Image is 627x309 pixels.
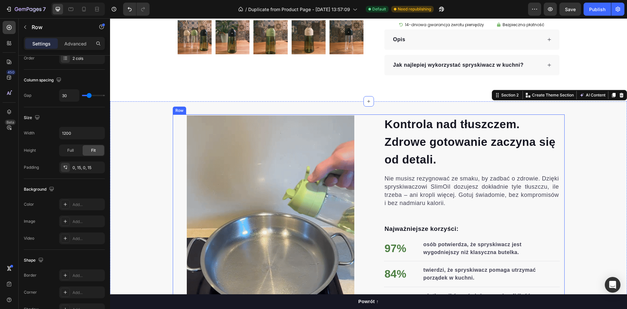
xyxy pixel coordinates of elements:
[275,248,297,264] p: 84%
[32,40,51,47] p: Settings
[24,185,56,194] div: Background
[24,201,34,207] div: Color
[43,5,46,13] p: 7
[91,147,96,153] span: Fit
[24,289,37,295] div: Corner
[275,222,297,238] p: 97%
[72,219,103,225] div: Add...
[3,3,49,16] button: 7
[248,6,350,13] span: Duplicate from Product Page - [DATE] 13:57:09
[67,147,74,153] span: Full
[283,43,414,51] p: Jak najlepiej wykorzystać spryskiwacz w kuchni?
[64,40,87,47] p: Advanced
[5,120,16,125] div: Beta
[24,164,39,170] div: Padding
[72,202,103,208] div: Add...
[275,206,449,215] p: Najważniejsze korzyści:
[468,73,497,81] button: AI Content
[248,280,268,287] p: Powrót ↑
[24,256,45,265] div: Shape
[24,93,31,98] div: Gap
[565,7,576,12] span: Save
[72,290,103,296] div: Add...
[584,3,611,16] button: Publish
[59,127,104,139] input: Auto
[24,272,37,278] div: Border
[313,275,420,288] strong: użytkowników mówi, że ograniczyli ilość zużywanego oleju w kuchni.
[72,236,103,242] div: Add...
[589,6,605,13] div: Publish
[32,23,87,31] p: Row
[64,89,75,95] div: Row
[24,235,34,241] div: Video
[24,147,36,153] div: Height
[123,3,150,16] div: Undo/Redo
[24,218,35,224] div: Image
[72,56,103,61] div: 2 cols
[559,3,581,16] button: Save
[275,273,297,290] p: 92%
[24,55,35,61] div: Order
[24,113,41,122] div: Size
[313,249,426,262] strong: twierdzi, że spryskiwacz pomaga utrzymać porządek w kuchni.
[422,74,464,80] p: Create Theme Section
[245,6,247,13] span: /
[59,90,79,101] input: Auto
[24,76,63,85] div: Column spacing
[372,6,386,12] span: Default
[110,18,627,309] iframe: Design area
[6,70,16,75] div: 450
[72,165,103,171] div: 0, 15, 0, 15
[390,74,410,80] div: Section 2
[275,157,449,188] span: Nie musisz rezygnować ze smaku, by zadbać o zdrowie. Dzięki spryskiwaczowi SlimOil dozujesz dokła...
[605,277,620,293] div: Open Intercom Messenger
[24,130,35,136] div: Width
[313,223,411,237] strong: osób potwierdza, że spryskiwacz jest wygodniejszy niż klasyczna butelka.
[72,273,103,279] div: Add...
[398,6,431,12] span: Need republishing
[275,99,446,147] span: Kontrola nad tłuszczem. Zdrowe gotowanie zaczyna się od detali.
